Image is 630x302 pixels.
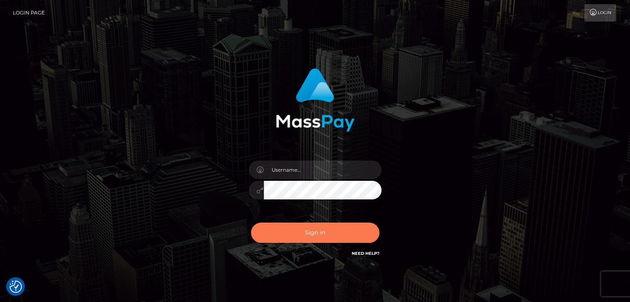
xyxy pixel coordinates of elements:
a: Login Page [13,4,45,22]
a: Login [584,4,616,22]
a: Need Help? [352,251,379,256]
button: Consent Preferences [10,280,22,293]
input: Username... [264,161,381,179]
img: Revisit consent button [10,280,22,293]
img: MassPay Login [276,68,355,132]
button: Sign in [251,223,379,243]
